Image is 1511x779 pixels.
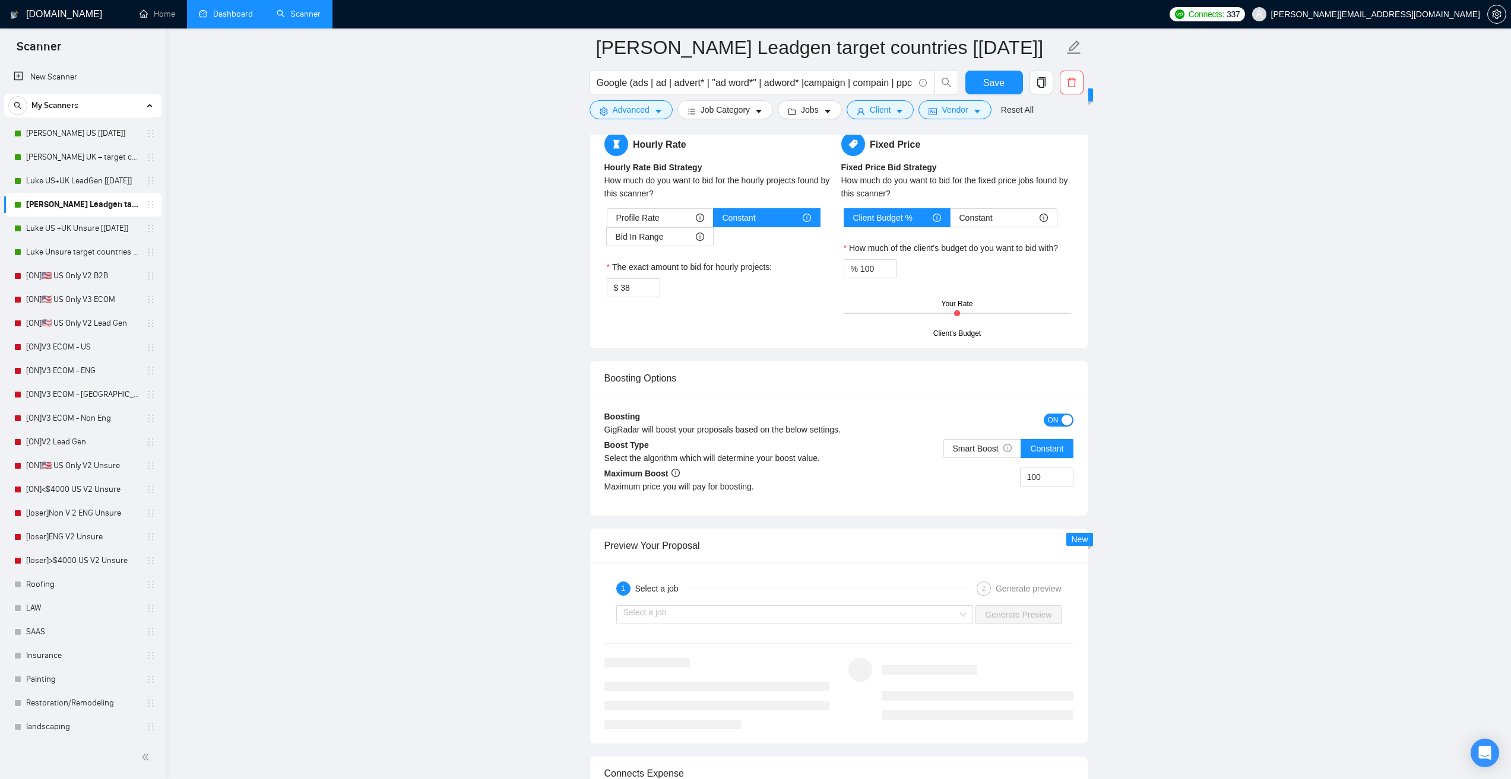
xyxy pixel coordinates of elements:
[671,469,680,477] span: info-circle
[604,163,702,172] b: Hourly Rate Bid Strategy
[146,532,156,542] span: holder
[677,100,773,119] button: barsJob Categorycaret-down
[983,75,1005,90] span: Save
[1471,739,1499,767] div: Open Intercom Messenger
[654,107,663,116] span: caret-down
[621,584,625,593] span: 1
[146,224,156,233] span: holder
[844,241,1059,255] label: How much of the client's budget do you want to bid with?
[26,288,139,311] a: [ON]🇺🇸 US Only V3 ECOM
[1066,40,1082,55] span: edit
[965,71,1023,94] button: Save
[26,454,139,478] a: [ON]🇺🇸 US Only V2 Unsure
[723,209,756,227] span: Constant
[146,176,156,186] span: holder
[146,651,156,660] span: holder
[895,107,904,116] span: caret-down
[604,480,839,493] div: Maximum price you will pay for boosting.
[146,247,156,257] span: holder
[613,103,650,116] span: Advanced
[596,33,1064,62] input: Scanner name...
[918,100,991,119] button: idcardVendorcaret-down
[778,100,842,119] button: folderJobscaret-down
[841,174,1073,200] div: How much do you want to bid for the fixed price jobs found by this scanner?
[1189,8,1224,21] span: Connects:
[959,209,993,227] span: Constant
[26,620,139,644] a: SAAS
[14,65,152,89] a: New Scanner
[620,279,659,297] input: The exact amount to bid for hourly projects:
[26,264,139,288] a: [ON]🇺🇸 US Only V2 B2B
[604,469,680,478] b: Maximum Boost
[935,71,958,94] button: search
[146,722,156,732] span: holder
[933,214,941,222] span: info-circle
[146,603,156,613] span: holder
[146,437,156,447] span: holder
[146,627,156,637] span: holder
[277,9,321,19] a: searchScanner
[841,132,865,156] span: tag
[604,423,956,436] div: GigRadar will boost your proposals based on the below settings.
[146,271,156,281] span: holder
[26,335,139,359] a: [ON]V3 ECOM - US
[1030,77,1053,88] span: copy
[870,103,891,116] span: Client
[1255,10,1263,18] span: user
[860,260,897,278] input: How much of the client's budget do you want to bid with?
[635,581,686,596] div: Select a job
[841,163,937,172] b: Fixed Price Bid Strategy
[1227,8,1240,21] span: 337
[26,691,139,715] a: Restoration/Remodeling
[942,103,968,116] span: Vendor
[199,9,253,19] a: dashboardDashboard
[600,107,608,116] span: setting
[823,107,832,116] span: caret-down
[604,174,837,200] div: How much do you want to bid for the hourly projects found by this scanner?
[146,366,156,376] span: holder
[933,328,981,339] div: Client's Budget
[982,584,986,593] span: 2
[146,580,156,589] span: holder
[604,361,1073,395] div: Boosting Options
[1071,90,1088,100] span: New
[616,209,660,227] span: Profile Rate
[146,698,156,708] span: holder
[146,390,156,399] span: holder
[1487,5,1506,24] button: setting
[929,107,937,116] span: idcard
[975,605,1061,624] button: Generate Preview
[31,94,78,117] span: My Scanners
[146,556,156,565] span: holder
[919,79,927,87] span: info-circle
[26,145,139,169] a: [PERSON_NAME] UK + target countries [[DATE]]
[1060,71,1084,94] button: delete
[26,667,139,691] a: Painting
[146,319,156,328] span: holder
[604,132,837,156] h5: Hourly Rate
[755,107,763,116] span: caret-down
[607,260,772,274] label: The exact amount to bid for hourly projects:
[140,9,175,19] a: homeHome
[26,549,139,573] a: [loser]>$4000 US V2 Unsure
[1048,414,1059,427] span: ON
[26,596,139,620] a: LAW
[1003,444,1012,452] span: info-circle
[26,169,139,193] a: Luke US+UK LeadGen [[DATE]]
[696,214,704,222] span: info-circle
[146,675,156,684] span: holder
[935,77,958,88] span: search
[26,644,139,667] a: Insurance
[146,508,156,518] span: holder
[146,342,156,352] span: holder
[996,581,1062,596] div: Generate preview
[847,100,914,119] button: userClientcaret-down
[788,107,796,116] span: folder
[146,152,156,162] span: holder
[841,132,1073,156] h5: Fixed Price
[942,298,973,310] div: Your Rate
[4,65,161,89] li: New Scanner
[1001,103,1034,116] a: Reset All
[146,295,156,304] span: holder
[26,501,139,525] a: [loser]Non V 2 ENG Unsure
